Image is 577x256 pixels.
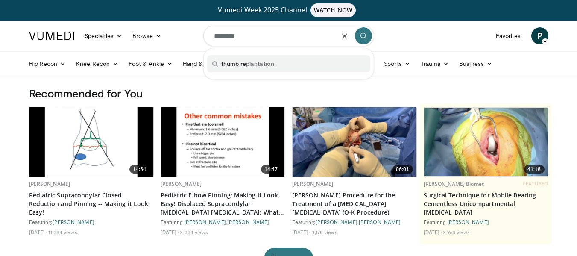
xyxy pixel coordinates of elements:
a: [PERSON_NAME] Procedure for the Treatment of a [MEDICAL_DATA] [MEDICAL_DATA] (O-K Procedure) [292,191,417,217]
a: Surgical Technique for Mobile Bearing Cementless Unicompartmental [MEDICAL_DATA] [424,191,548,217]
span: 14:54 [129,165,150,174]
a: [PERSON_NAME] [359,219,401,225]
a: Favorites [491,27,526,44]
h3: Recommended for You [29,86,548,100]
a: Vumedi Week 2025 ChannelWATCH NOW [30,3,547,17]
a: [PERSON_NAME] [53,219,94,225]
span: 41:18 [524,165,545,174]
a: [PERSON_NAME] [184,219,226,225]
a: Hand & Wrist [178,55,233,72]
a: [PERSON_NAME] [161,180,202,188]
span: 06:01 [392,165,413,174]
li: [DATE] [161,229,179,235]
span: WATCH NOW [310,3,356,17]
a: Pediatric Supracondylar Closed Reduction and Pinning -- Making it Look Easy! [29,191,154,217]
div: Featuring: , [161,218,285,225]
a: Hip Recon [24,55,71,72]
a: [PERSON_NAME] [447,219,489,225]
a: [PERSON_NAME] [29,180,70,188]
a: Pediatric Elbow Pinning: Making it Look Easy! Displaced Supracondylar [MEDICAL_DATA] [MEDICAL_DAT... [161,191,285,217]
a: Sports [379,55,416,72]
span: FEATURED [523,181,548,187]
a: Foot & Ankle [123,55,178,72]
a: 14:54 [29,107,153,177]
a: [PERSON_NAME] [292,180,334,188]
img: 73909aac-8028-4e55-8c28-e987c5037929.620x360_q85_upscale.jpg [161,107,285,177]
a: Browse [127,27,167,44]
li: 11,384 views [48,229,77,235]
div: Featuring: [29,218,154,225]
a: Trauma [416,55,454,72]
a: P [531,27,548,44]
a: [PERSON_NAME] [227,219,269,225]
a: Knee Recon [71,55,123,72]
a: Business [454,55,498,72]
a: [PERSON_NAME] Biomet [424,180,484,188]
a: 14:47 [161,107,285,177]
span: 14:47 [261,165,281,174]
input: Search topics, interventions [203,26,374,46]
a: Specialties [79,27,128,44]
li: [DATE] [424,229,442,235]
img: 77e71d76-32d9-4fd0-a7d7-53acfe95e440.620x360_q85_upscale.jpg [29,107,153,177]
li: [DATE] [292,229,310,235]
li: 2,334 views [180,229,208,235]
div: Featuring: , [292,218,417,225]
li: 2,968 views [443,229,470,235]
a: 06:01 [293,107,416,177]
li: 3,178 views [311,229,337,235]
a: 41:18 [424,107,548,177]
span: plantation [221,59,274,68]
img: e9ed289e-2b85-4599-8337-2e2b4fe0f32a.620x360_q85_upscale.jpg [424,108,548,176]
span: thumb re [221,60,246,67]
div: Featuring: [424,218,548,225]
li: [DATE] [29,229,47,235]
img: 66ecb173-4860-4b81-a768-3e841f596fa1.620x360_q85_upscale.jpg [293,107,416,177]
img: VuMedi Logo [29,32,74,40]
a: [PERSON_NAME] [316,219,357,225]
